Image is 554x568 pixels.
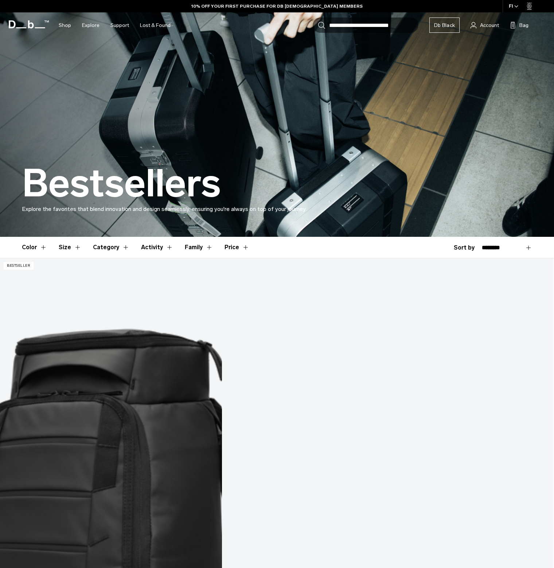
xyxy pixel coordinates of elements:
[471,21,499,30] a: Account
[185,237,213,258] button: Toggle Filter
[93,237,129,258] button: Toggle Filter
[59,12,71,38] a: Shop
[22,205,307,212] span: Explore the favorites that blend innovation and design seamlessly, ensuring you're always on top ...
[480,21,499,29] span: Account
[141,237,173,258] button: Toggle Filter
[22,162,221,205] h1: Bestsellers
[140,12,171,38] a: Lost & Found
[22,237,47,258] button: Toggle Filter
[53,12,176,38] nav: Main Navigation
[510,21,528,30] button: Bag
[191,3,363,9] a: 10% OFF YOUR FIRST PURCHASE FOR DB [DEMOGRAPHIC_DATA] MEMBERS
[59,237,81,258] button: Toggle Filter
[225,237,249,258] button: Toggle Price
[519,21,528,29] span: Bag
[110,12,129,38] a: Support
[429,17,460,33] a: Db Black
[82,12,100,38] a: Explore
[4,262,34,270] p: Bestseller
